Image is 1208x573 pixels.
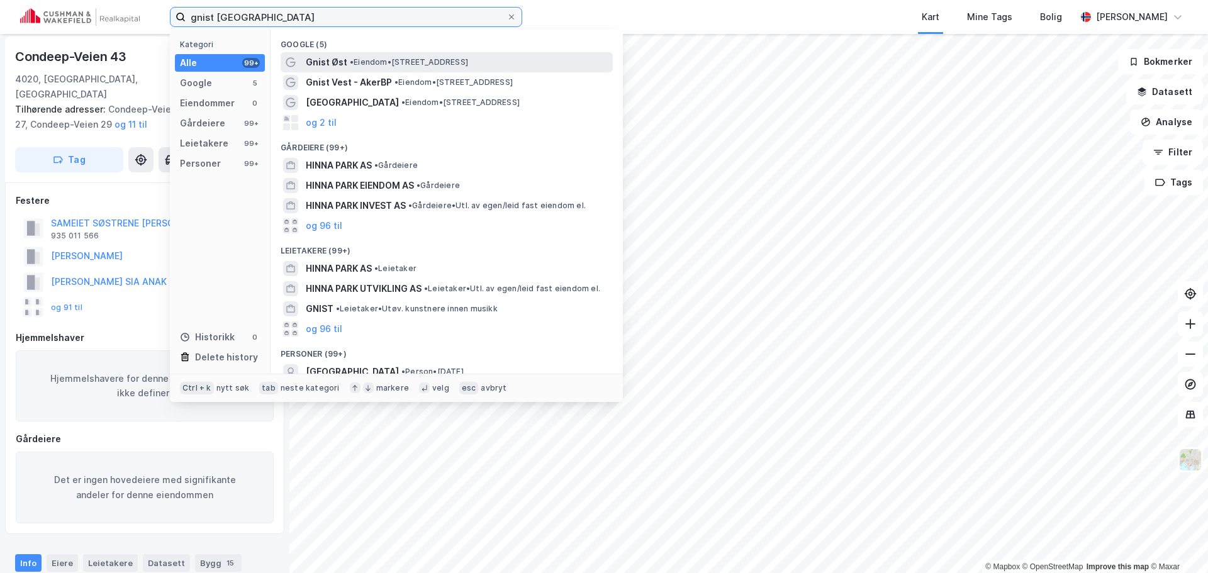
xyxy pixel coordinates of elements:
div: 99+ [242,118,260,128]
button: Tag [15,147,123,172]
div: Leietakere [83,554,138,572]
div: Datasett [143,554,190,572]
button: Bokmerker [1118,49,1203,74]
span: • [374,160,378,170]
div: Personer [180,156,221,171]
span: GNIST [306,301,333,316]
div: Det er ingen hovedeiere med signifikante andeler for denne eiendommen [16,452,274,523]
div: Gårdeiere [180,116,225,131]
div: Gårdeiere (99+) [271,133,623,155]
iframe: Chat Widget [1145,513,1208,573]
div: esc [459,382,479,394]
div: Leietakere [180,136,228,151]
button: Analyse [1130,109,1203,135]
span: HINNA PARK UTVIKLING AS [306,281,422,296]
a: Mapbox [985,562,1020,571]
span: Gnist Vest - AkerBP [306,75,392,90]
div: Delete history [195,350,258,365]
img: cushman-wakefield-realkapital-logo.202ea83816669bd177139c58696a8fa1.svg [20,8,140,26]
div: Condeep-Veien 25, Condeep-Veien 27, Condeep-Veien 29 [15,102,264,132]
div: 935 011 566 [51,231,99,241]
div: Info [15,554,42,572]
div: 99+ [242,159,260,169]
span: • [401,367,405,376]
div: Gårdeiere [16,431,274,447]
div: 15 [224,557,237,569]
div: 99+ [242,138,260,148]
div: Google [180,75,212,91]
div: Festere [16,193,274,208]
div: Kart [922,9,939,25]
span: • [401,97,405,107]
a: OpenStreetMap [1022,562,1083,571]
div: Kontrollprogram for chat [1145,513,1208,573]
span: • [374,264,378,273]
span: Gårdeiere [374,160,418,170]
div: tab [259,382,278,394]
button: Filter [1143,140,1203,165]
div: markere [376,383,409,393]
div: avbryt [481,383,506,393]
button: og 2 til [306,115,337,130]
div: Eiendommer [180,96,235,111]
div: 99+ [242,58,260,68]
span: • [350,57,354,67]
div: Historikk [180,330,235,345]
span: Gårdeiere • Utl. av egen/leid fast eiendom el. [408,201,586,211]
div: [PERSON_NAME] [1096,9,1168,25]
span: HINNA PARK INVEST AS [306,198,406,213]
div: Hjemmelshaver [16,330,274,345]
input: Søk på adresse, matrikkel, gårdeiere, leietakere eller personer [186,8,506,26]
div: Mine Tags [967,9,1012,25]
button: Tags [1144,170,1203,195]
div: Condeep-Veien 43 [15,47,129,67]
div: Personer (99+) [271,339,623,362]
button: og 96 til [306,321,342,337]
span: Eiendom • [STREET_ADDRESS] [350,57,468,67]
span: Eiendom • [STREET_ADDRESS] [394,77,513,87]
div: nytt søk [216,383,250,393]
span: Tilhørende adresser: [15,104,108,114]
div: Ctrl + k [180,382,214,394]
span: • [394,77,398,87]
button: og 96 til [306,218,342,233]
span: • [424,284,428,293]
div: 0 [250,98,260,108]
div: Leietakere (99+) [271,236,623,259]
img: Z [1178,448,1202,472]
div: Alle [180,55,197,70]
span: HINNA PARK EIENDOM AS [306,178,414,193]
span: Leietaker • Utl. av egen/leid fast eiendom el. [424,284,600,294]
div: Bygg [195,554,242,572]
div: Google (5) [271,30,623,52]
a: Improve this map [1087,562,1149,571]
span: Leietaker • Utøv. kunstnere innen musikk [336,304,498,314]
div: Hjemmelshavere for denne eiendommen er ikke definert [16,350,274,422]
span: HINNA PARK AS [306,261,372,276]
button: Datasett [1126,79,1203,104]
span: [GEOGRAPHIC_DATA] [306,95,399,110]
div: Bolig [1040,9,1062,25]
div: Kategori [180,40,265,49]
span: Gnist Øst [306,55,347,70]
span: Eiendom • [STREET_ADDRESS] [401,97,520,108]
span: Gårdeiere [417,181,460,191]
span: • [336,304,340,313]
span: Person • [DATE] [401,367,464,377]
div: 4020, [GEOGRAPHIC_DATA], [GEOGRAPHIC_DATA] [15,72,175,102]
span: [GEOGRAPHIC_DATA] [306,364,399,379]
span: Leietaker [374,264,417,274]
div: 5 [250,78,260,88]
div: 0 [250,332,260,342]
span: • [417,181,420,190]
div: velg [432,383,449,393]
span: • [408,201,412,210]
div: Eiere [47,554,78,572]
div: neste kategori [281,383,340,393]
span: HINNA PARK AS [306,158,372,173]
